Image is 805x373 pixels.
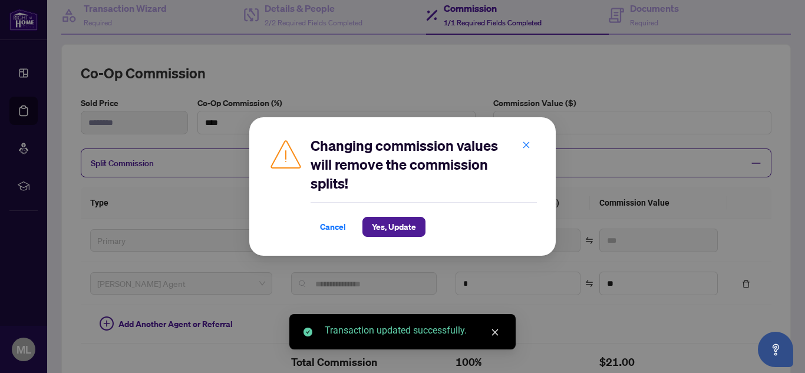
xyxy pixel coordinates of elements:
[491,328,499,336] span: close
[311,136,537,193] h2: Changing commission values will remove the commission splits!
[320,217,346,236] span: Cancel
[758,332,793,367] button: Open asap
[268,136,303,171] img: Caution Icon
[489,326,502,339] a: Close
[372,217,416,236] span: Yes, Update
[325,324,502,338] div: Transaction updated successfully.
[311,217,355,237] button: Cancel
[303,328,312,336] span: check-circle
[362,217,425,237] button: Yes, Update
[522,141,530,149] span: close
